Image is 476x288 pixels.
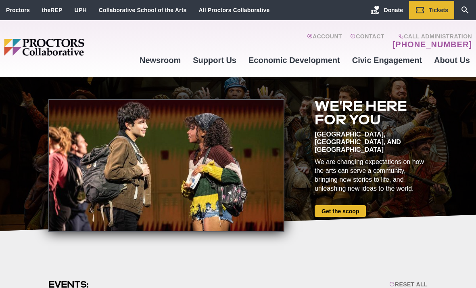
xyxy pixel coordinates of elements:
[6,7,30,13] a: Proctors
[389,281,428,288] div: Reset All
[392,40,472,49] a: [PHONE_NUMBER]
[315,205,366,217] a: Get the scoop
[242,49,346,71] a: Economic Development
[75,7,87,13] a: UPH
[187,49,242,71] a: Support Us
[42,7,63,13] a: theREP
[364,1,409,19] a: Donate
[315,130,428,153] div: [GEOGRAPHIC_DATA], [GEOGRAPHIC_DATA], and [GEOGRAPHIC_DATA]
[390,33,472,40] span: Call Administration
[454,1,476,19] a: Search
[134,49,187,71] a: Newsroom
[307,33,342,49] a: Account
[428,49,476,71] a: About Us
[384,7,403,13] span: Donate
[429,7,448,13] span: Tickets
[315,158,428,193] div: We are changing expectations on how the arts can serve a community, bringing new stories to life,...
[315,99,428,126] h2: We're here for you
[99,7,187,13] a: Collaborative School of the Arts
[350,33,384,49] a: Contact
[198,7,269,13] a: All Proctors Collaborative
[346,49,428,71] a: Civic Engagement
[4,39,134,56] img: Proctors logo
[409,1,454,19] a: Tickets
